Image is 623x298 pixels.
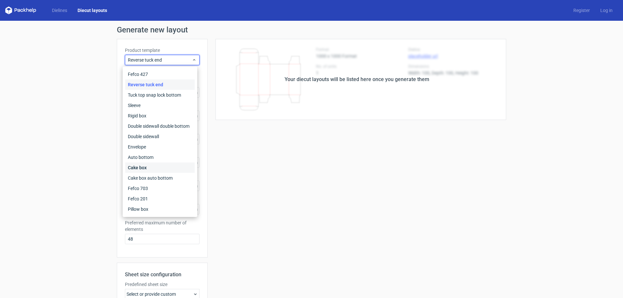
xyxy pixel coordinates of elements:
div: Fefco 201 [125,194,195,204]
div: Reverse tuck end [125,79,195,90]
a: Log in [595,7,618,14]
h1: Generate new layout [117,26,506,34]
label: Product template [125,47,200,54]
a: Diecut layouts [72,7,112,14]
label: Predefined sheet size [125,281,200,288]
div: Fefco 427 [125,69,195,79]
div: Pillow box [125,204,195,214]
a: Dielines [47,7,72,14]
label: Preferred maximum number of elements [125,220,200,232]
div: Sleeve [125,100,195,111]
div: Fefco 703 [125,183,195,194]
div: Tuck top snap lock bottom [125,90,195,100]
a: Register [568,7,595,14]
div: Cake box [125,162,195,173]
span: Reverse tuck end [128,57,192,63]
div: Your diecut layouts will be listed here once you generate them [285,76,429,83]
div: Double sidewall double bottom [125,121,195,131]
div: Cake box auto bottom [125,173,195,183]
div: Double sidewall [125,131,195,142]
div: Envelope [125,142,195,152]
h2: Sheet size configuration [125,271,200,279]
div: Rigid box [125,111,195,121]
div: Auto bottom [125,152,195,162]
